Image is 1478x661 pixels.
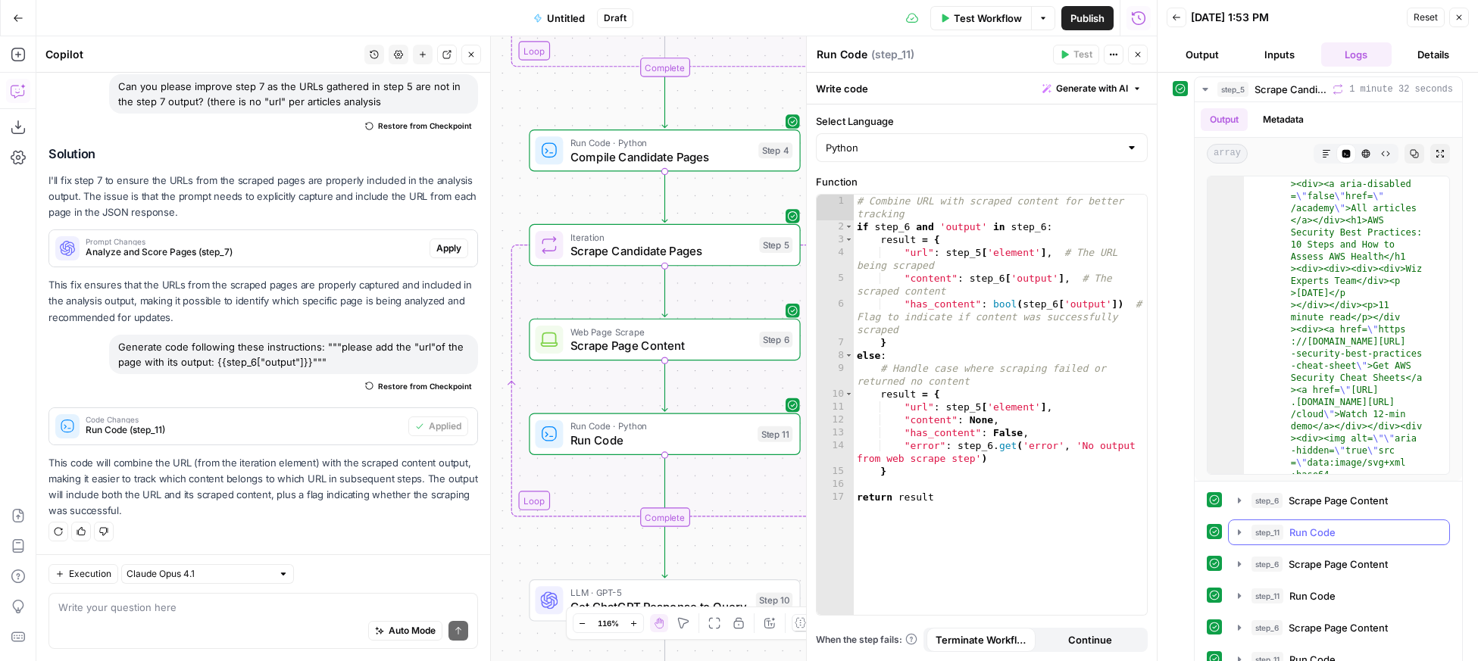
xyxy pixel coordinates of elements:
span: Publish [1070,11,1105,26]
div: Can you please improve step 7 as the URLs gathered in step 5 are not in the step 7 output? (there... [109,74,478,114]
span: Run Code · Python [570,136,751,149]
div: Copilot [45,47,360,62]
div: 15 [817,465,854,478]
div: Complete [529,507,800,526]
label: Function [816,174,1148,189]
div: Step 11 [758,426,792,442]
div: Step 6 [759,332,792,348]
button: Details [1398,42,1469,67]
button: Output [1167,42,1238,67]
g: Edge from step_5 to step_6 [662,266,667,316]
span: step_5 [1217,82,1248,97]
p: This code will combine the URL (from the iteration element) with the scraped content output, maki... [48,455,478,519]
span: Terminate Workflow [936,632,1026,647]
div: 16 [817,478,854,491]
span: Restore from Checkpoint [378,120,472,132]
g: Edge from step_6 to step_11 [662,360,667,411]
span: ( step_11 ) [871,47,914,62]
div: Complete [640,507,690,526]
span: Test Workflow [954,11,1022,26]
div: Complete [640,58,690,76]
p: I'll fix step 7 to ensure the URLs from the scraped pages are properly included in the analysis o... [48,173,478,220]
span: Get ChatGPT Response to Query [570,597,749,615]
span: Restore from Checkpoint [378,380,472,392]
span: step_6 [1251,620,1283,635]
div: 3 [817,233,854,246]
span: step_11 [1251,588,1283,603]
button: Test [1053,45,1099,64]
span: step_6 [1251,557,1283,572]
span: Applied [429,419,461,433]
span: Untitled [547,11,585,26]
span: Toggle code folding, rows 8 through 15 [845,349,853,362]
span: Continue [1068,632,1112,647]
button: 1 minute 32 seconds [1195,77,1462,101]
button: Logs [1321,42,1392,67]
p: This fix ensures that the URLs from the scraped pages are properly captured and included in the a... [48,277,478,325]
span: Scrape Candidate Pages [570,242,752,260]
span: Scrape Page Content [1289,493,1388,508]
div: 2 [817,220,854,233]
span: Draft [604,11,627,25]
g: Edge from step_5-iteration-end to step_10 [662,527,667,578]
button: Output [1201,108,1248,131]
span: step_6 [1251,493,1283,508]
div: Web Page ScrapeScrape Page ContentStep 6 [529,319,800,360]
span: array [1207,144,1248,164]
button: Generate with AI [1036,79,1148,98]
span: Prompt Changes [86,238,423,245]
div: 10 [817,388,854,401]
span: Generate with AI [1056,82,1128,95]
button: Applied [408,416,468,436]
g: Edge from step_4 to step_5 [662,171,667,222]
span: Run Code [570,432,751,449]
span: Toggle code folding, rows 10 through 15 [845,388,853,401]
div: 12 [817,413,854,426]
div: 14 [817,439,854,465]
div: Generate code following these instructions: """please add the "url"of the page with its output: {... [109,335,478,374]
textarea: Run Code [817,47,867,62]
span: Scrape Page Content [570,337,752,354]
button: Metadata [1254,108,1313,131]
div: LoopIterationScrape Candidate PagesStep 5 [529,224,800,266]
button: Continue [1036,628,1145,652]
span: Auto Mode [389,624,436,638]
div: Step 5 [759,237,792,253]
span: Scrape Page Content [1289,620,1388,635]
span: step_11 [1251,525,1283,540]
div: Write code [807,73,1157,104]
button: Publish [1061,6,1114,30]
div: Complete [529,58,800,76]
span: Execution [69,567,111,581]
button: Auto Mode [368,621,442,641]
button: Restore from Checkpoint [359,377,478,395]
div: LLM · GPT-5Get ChatGPT Response to QueryStep 10 [529,579,800,621]
div: 5 [817,272,854,298]
button: Inputs [1244,42,1315,67]
span: Code Changes [86,416,402,423]
span: Compile Candidate Pages [570,148,751,165]
div: 7 [817,336,854,349]
div: Step 4 [758,142,792,158]
input: Python [826,140,1120,155]
span: Toggle code folding, rows 2 through 7 [845,220,853,233]
span: Run Code [1289,588,1336,603]
a: When the step fails: [816,633,917,647]
span: LLM · GPT-5 [570,585,749,599]
div: Step 10 [756,592,793,608]
span: 116% [598,617,619,629]
div: 9 [817,362,854,388]
div: 6 [817,298,854,336]
span: Reset [1414,11,1438,24]
span: Iteration [570,230,752,244]
button: Untitled [524,6,594,30]
button: Test Workflow [930,6,1031,30]
span: Test [1073,48,1092,61]
button: Apply [430,239,468,258]
button: Execution [48,564,118,584]
div: 1 [817,195,854,220]
span: Apply [436,242,461,255]
h2: Solution [48,147,478,161]
button: Restore from Checkpoint [359,117,478,135]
